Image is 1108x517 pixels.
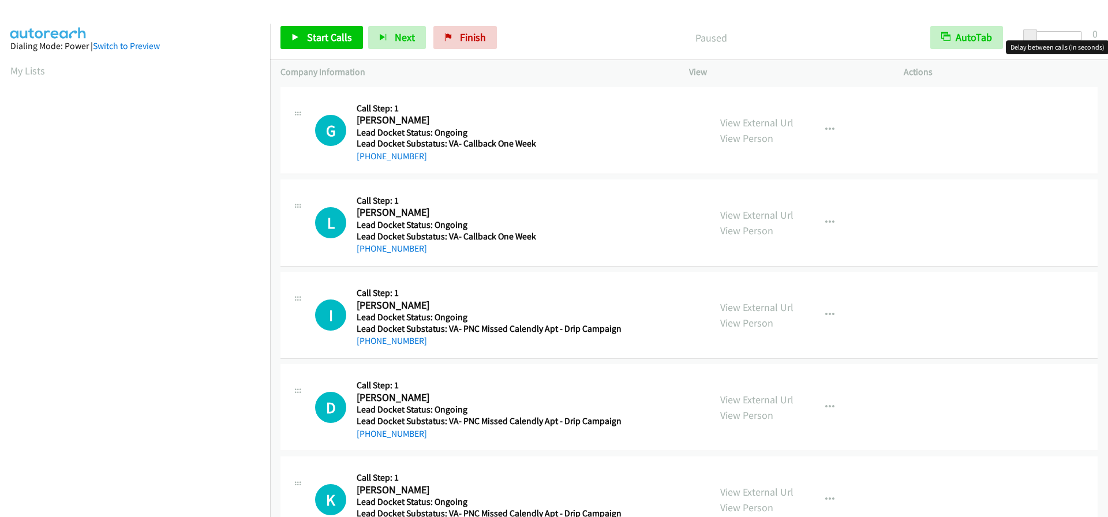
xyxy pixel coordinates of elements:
[315,207,346,238] h1: L
[357,103,617,114] h5: Call Step: 1
[93,40,160,51] a: Switch to Preview
[689,65,883,79] p: View
[357,151,427,162] a: [PHONE_NUMBER]
[433,26,497,49] a: Finish
[720,316,773,329] a: View Person
[315,392,346,423] div: The call is yet to be attempted
[357,391,617,404] h2: [PERSON_NAME]
[357,335,427,346] a: [PHONE_NUMBER]
[315,115,346,146] h1: G
[357,496,622,508] h5: Lead Docket Status: Ongoing
[720,116,793,129] a: View External Url
[357,206,617,219] h2: [PERSON_NAME]
[720,393,793,406] a: View External Url
[357,312,622,323] h5: Lead Docket Status: Ongoing
[930,26,1003,49] button: AutoTab
[357,415,622,427] h5: Lead Docket Substatus: VA- PNC Missed Calendly Apt - Drip Campaign
[357,243,427,254] a: [PHONE_NUMBER]
[357,404,622,415] h5: Lead Docket Status: Ongoing
[720,132,773,145] a: View Person
[720,501,773,514] a: View Person
[395,31,415,44] span: Next
[315,299,346,331] div: The call is yet to be attempted
[315,299,346,331] h1: I
[315,484,346,515] h1: K
[10,64,45,77] a: My Lists
[720,485,793,499] a: View External Url
[357,428,427,439] a: [PHONE_NUMBER]
[315,392,346,423] h1: D
[357,287,622,299] h5: Call Step: 1
[357,299,617,312] h2: [PERSON_NAME]
[357,380,622,391] h5: Call Step: 1
[368,26,426,49] button: Next
[357,231,617,242] h5: Lead Docket Substatus: VA- Callback One Week
[720,208,793,222] a: View External Url
[460,31,486,44] span: Finish
[357,219,617,231] h5: Lead Docket Status: Ongoing
[315,207,346,238] div: The call is yet to be attempted
[357,472,622,484] h5: Call Step: 1
[315,115,346,146] div: The call is yet to be attempted
[357,138,617,149] h5: Lead Docket Substatus: VA- Callback One Week
[307,31,352,44] span: Start Calls
[280,26,363,49] a: Start Calls
[357,484,617,497] h2: [PERSON_NAME]
[720,224,773,237] a: View Person
[315,484,346,515] div: The call is yet to be attempted
[357,114,617,127] h2: [PERSON_NAME]
[1092,26,1098,42] div: 0
[904,65,1098,79] p: Actions
[357,323,622,335] h5: Lead Docket Substatus: VA- PNC Missed Calendly Apt - Drip Campaign
[720,301,793,314] a: View External Url
[720,409,773,422] a: View Person
[10,39,260,53] div: Dialing Mode: Power |
[280,65,668,79] p: Company Information
[357,195,617,207] h5: Call Step: 1
[357,127,617,138] h5: Lead Docket Status: Ongoing
[512,30,909,46] p: Paused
